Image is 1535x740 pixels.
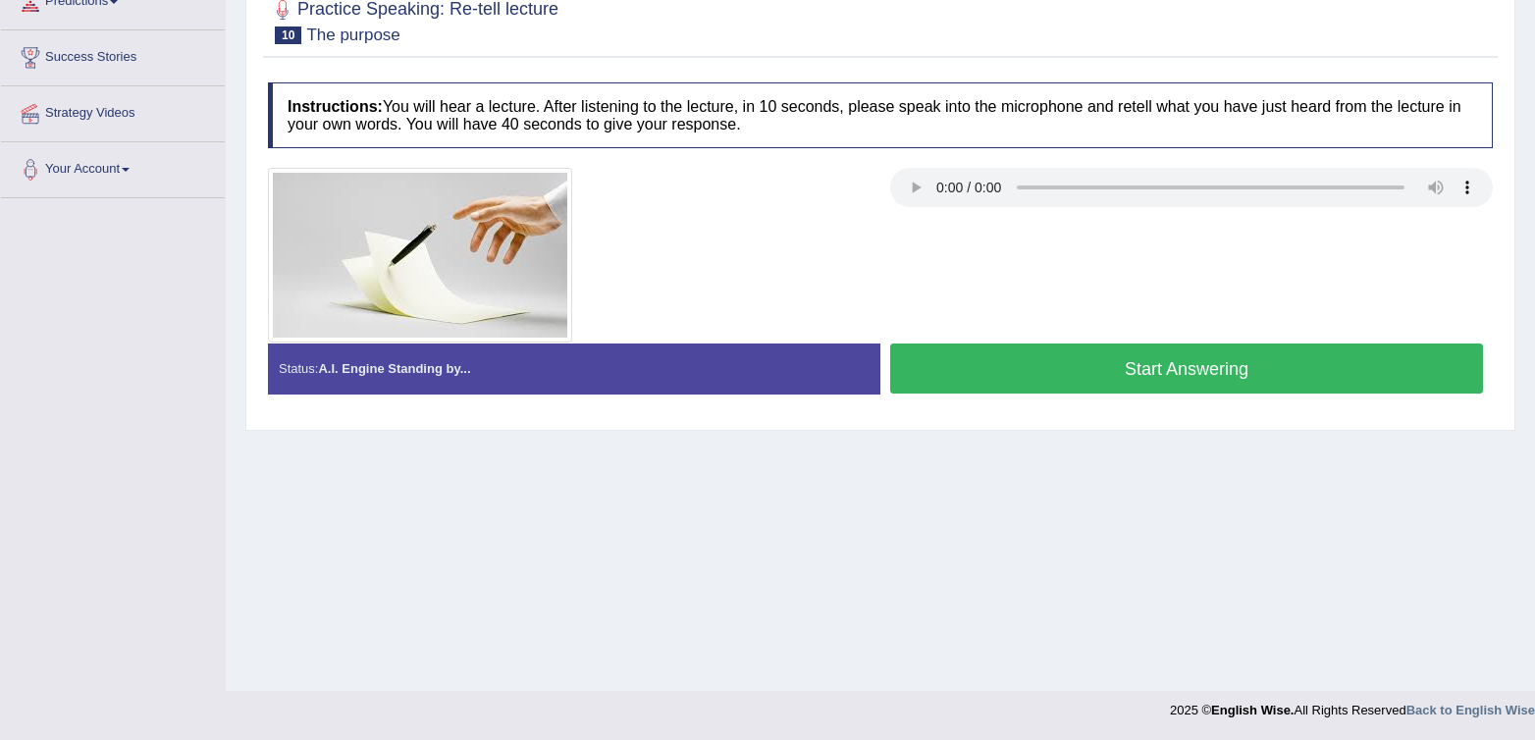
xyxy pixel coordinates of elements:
[890,344,1483,394] button: Start Answering
[268,82,1493,148] h4: You will hear a lecture. After listening to the lecture, in 10 seconds, please speak into the mic...
[1170,691,1535,719] div: 2025 © All Rights Reserved
[275,26,301,44] span: 10
[1211,703,1294,717] strong: English Wise.
[268,344,880,394] div: Status:
[288,98,383,115] b: Instructions:
[318,361,470,376] strong: A.I. Engine Standing by...
[1406,703,1535,717] a: Back to English Wise
[1,30,225,79] a: Success Stories
[1,142,225,191] a: Your Account
[1,86,225,135] a: Strategy Videos
[306,26,399,44] small: The purpose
